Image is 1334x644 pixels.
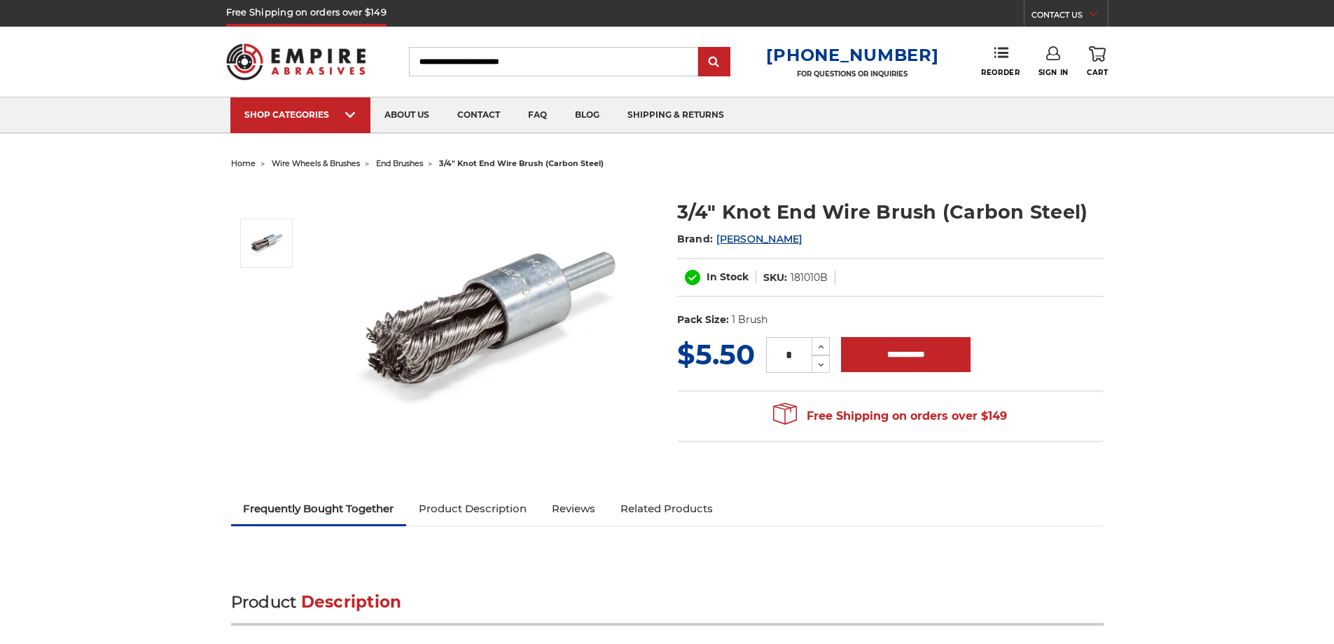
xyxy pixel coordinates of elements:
a: [PHONE_NUMBER] [766,45,938,65]
a: wire wheels & brushes [272,158,360,168]
img: Empire Abrasives [226,34,366,89]
a: faq [514,97,561,133]
span: $5.50 [677,337,755,371]
a: shipping & returns [613,97,738,133]
span: Brand: [677,233,714,245]
a: Reviews [539,493,608,524]
a: end brushes [376,158,423,168]
span: Description [301,592,402,612]
dt: SKU: [763,270,787,285]
dd: 181010B [791,270,828,285]
a: blog [561,97,613,133]
span: 3/4" knot end wire brush (carbon steel) [439,158,604,168]
a: [PERSON_NAME] [716,233,802,245]
a: Product Description [406,493,539,524]
span: Reorder [981,68,1020,77]
div: SHOP CATEGORIES [244,109,356,120]
input: Submit [700,48,728,76]
h1: 3/4" Knot End Wire Brush (Carbon Steel) [677,198,1104,226]
a: Cart [1087,46,1108,77]
a: Related Products [608,493,725,524]
span: Sign In [1038,68,1069,77]
img: Twist Knot End Brush [249,226,284,261]
dt: Pack Size: [677,313,729,327]
span: In Stock [707,270,749,283]
a: Reorder [981,46,1020,76]
span: Free Shipping on orders over $149 [773,402,1007,430]
span: Cart [1087,68,1108,77]
a: CONTACT US [1031,7,1108,27]
a: home [231,158,256,168]
p: FOR QUESTIONS OR INQUIRIES [766,69,938,78]
a: Frequently Bought Together [231,493,407,524]
img: Twist Knot End Brush [351,184,631,464]
a: contact [443,97,514,133]
span: Product [231,592,297,612]
a: about us [370,97,443,133]
dd: 1 Brush [732,313,767,327]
